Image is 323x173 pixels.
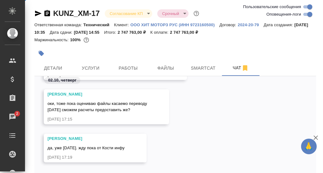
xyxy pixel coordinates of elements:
svg: Отписаться [241,64,249,72]
p: [DATE] 14:55 [74,30,104,35]
span: да, уже [DATE]. жду пока от Кости инфу [48,146,125,150]
button: Доп статусы указывают на важность/срочность заказа [192,9,200,17]
span: Чат [226,64,256,72]
button: Скопировать ссылку для ЯМессенджера [34,10,42,17]
a: 2024-20-79 [238,22,264,27]
div: [DATE] 17:19 [48,154,125,161]
span: Файлы [151,64,181,72]
button: 63.60 RUB; [82,36,90,44]
span: Оповещения-логи [266,11,301,17]
p: Технический [83,22,114,27]
p: Дата создания: [264,22,294,27]
p: 100% [70,37,82,42]
div: Согласование КП [157,9,189,18]
div: [PERSON_NAME] [48,136,125,142]
span: 🙏 [304,140,314,153]
p: 2 747 763,00 ₽ [118,30,150,35]
span: Работы [113,64,143,72]
a: 2 [2,109,23,125]
p: Договор: [220,22,238,27]
p: Дата сдачи: [50,30,74,35]
div: Согласование КП [105,9,152,18]
p: Маржинальность: [34,37,70,42]
p: 02.10, четверг [48,77,77,83]
div: [PERSON_NAME] [48,91,147,97]
button: Согласование КП [108,11,145,16]
button: Скопировать ссылку [43,10,51,17]
span: Услуги [76,64,106,72]
button: Добавить тэг [34,47,48,60]
p: Ответственная команда: [34,22,83,27]
span: оки, тоже пока оцениваю файлы касаемо переводу [DATE] сможем расчеты предоставить же? [48,101,147,112]
span: Smartcat [188,64,218,72]
span: Детали [38,64,68,72]
span: Пользовательские сообщения [243,4,301,10]
p: 2 747 763,00 ₽ [170,30,203,35]
p: Клиент: [114,22,130,27]
p: К оплате: [150,30,170,35]
a: ООО ХИТ МОТОРЗ РУС (ИНН 9723160500) [130,22,220,27]
button: 🙏 [301,139,317,154]
button: Срочный [160,11,181,16]
a: KUNZ_XM-17 [53,9,100,17]
p: Итого: [104,30,118,35]
div: [DATE] 17:15 [48,116,147,122]
span: 2 [12,111,22,117]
